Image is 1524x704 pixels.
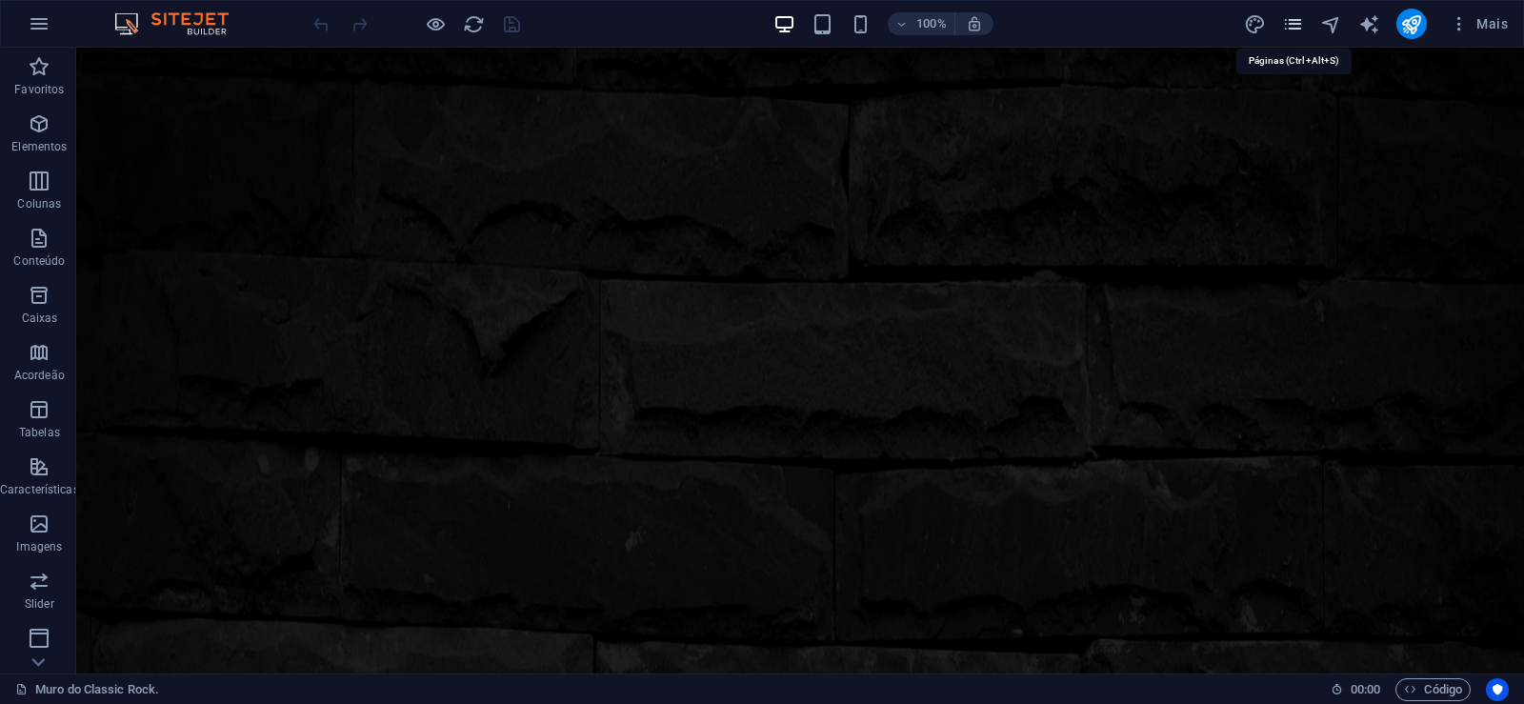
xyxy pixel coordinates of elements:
[19,425,60,440] p: Tabelas
[1282,12,1305,35] button: pages
[916,12,947,35] h6: 100%
[1320,12,1343,35] button: navigator
[1358,13,1380,35] i: AI Writer
[1486,678,1509,701] button: Usercentrics
[1364,682,1367,696] span: :
[25,596,54,612] p: Slider
[888,12,955,35] button: 100%
[1244,12,1267,35] button: design
[1358,12,1381,35] button: text_generator
[1331,678,1381,701] h6: Tempo de sessão
[13,253,65,269] p: Conteúdo
[1450,14,1508,33] span: Mais
[462,12,485,35] button: reload
[1320,13,1342,35] i: Navegador
[15,678,159,701] a: Clique para cancelar a seleção. Clique duas vezes para abrir as Páginas
[1395,678,1471,701] button: Código
[14,82,64,97] p: Favoritos
[1442,9,1515,39] button: Mais
[1244,13,1266,35] i: Design (Ctrl+Alt+Y)
[110,12,252,35] img: Editor Logo
[1400,13,1422,35] i: Publicar
[22,311,58,326] p: Caixas
[17,196,61,211] p: Colunas
[1351,678,1380,701] span: 00 00
[1396,9,1427,39] button: publish
[14,368,65,383] p: Acordeão
[1404,678,1462,701] span: Código
[966,15,983,32] i: Ao redimensionar, ajusta automaticamente o nível de zoom para caber no dispositivo escolhido.
[16,539,62,554] p: Imagens
[11,139,67,154] p: Elementos
[463,13,485,35] i: Recarregar página
[424,12,447,35] button: Clique aqui para sair do modo de visualização e continuar editando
